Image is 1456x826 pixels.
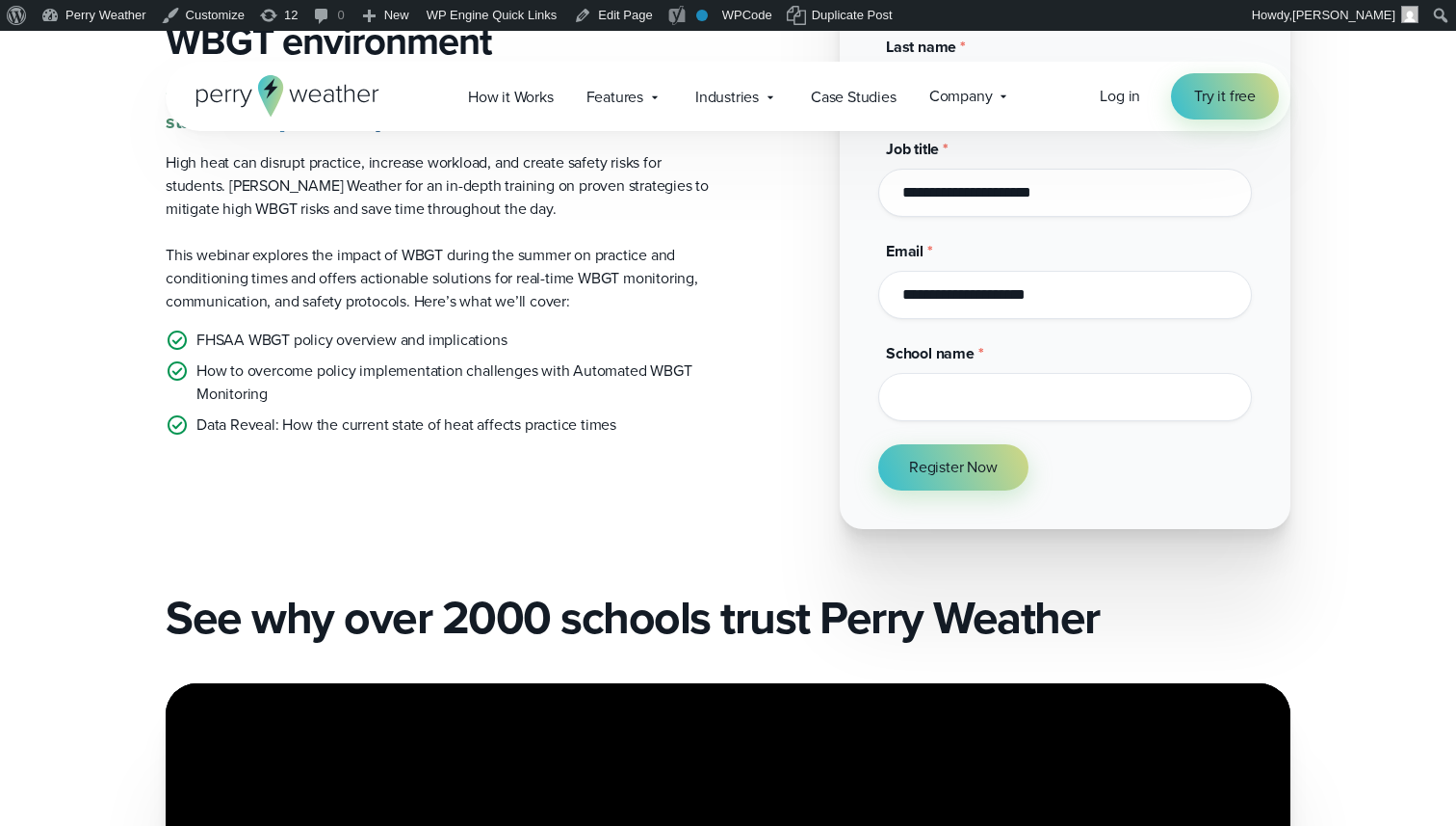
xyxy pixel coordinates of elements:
span: Log in [1100,85,1140,107]
span: Company [929,85,993,108]
button: Register Now [878,444,1028,491]
a: Case Studies [794,77,913,117]
span: Try it free [1194,85,1256,108]
span: Case Studies [811,86,897,109]
a: Try it free [1171,73,1279,120]
a: How it Works [452,77,570,117]
p: FHSAA WBGT policy overview and implications [196,329,507,352]
span: Job title [886,138,939,160]
span: Industries [695,86,759,109]
p: This webinar explores the impact of WBGT during the summer on practice and conditioning times and... [166,244,713,313]
p: How to overcome policy implementation challenges with Automated WBGT Monitoring [196,360,713,406]
span: How it Works [468,86,554,109]
a: Log in [1100,85,1140,108]
p: Data Reveal: How the current state of heat affects practice times [196,413,616,437]
p: High heat can disrupt practice, increase workload, and create safety risks for students. [PERSON_... [166,151,713,221]
span: [PERSON_NAME] [1292,8,1395,22]
span: Register Now [909,456,998,479]
span: School name [886,342,975,364]
div: No index [696,10,708,21]
span: Email [886,240,923,262]
span: Last name [886,36,956,58]
span: Features [586,86,643,109]
h2: See why over 2000 schools trust Perry Weather [166,591,1290,645]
